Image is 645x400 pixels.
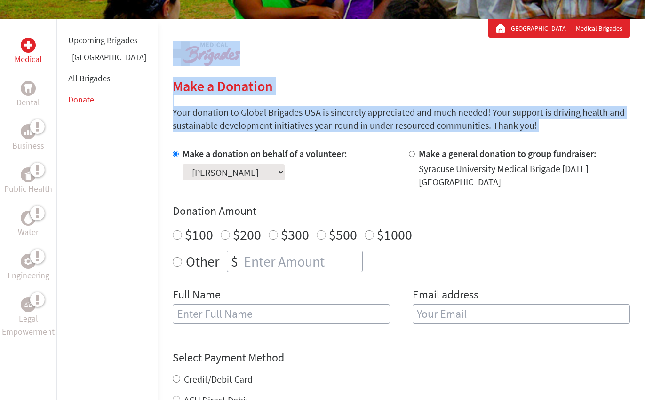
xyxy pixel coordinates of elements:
a: All Brigades [68,73,111,84]
div: Syracuse University Medical Brigade [DATE] [GEOGRAPHIC_DATA] [419,162,630,188]
label: $300 [281,226,309,243]
h4: Select Payment Method [173,350,630,365]
img: Business [24,128,32,135]
p: Engineering [8,269,49,282]
img: Dental [24,84,32,93]
img: Legal Empowerment [24,302,32,307]
p: Medical [15,53,42,66]
a: BusinessBusiness [12,124,44,152]
p: Water [18,226,39,239]
label: Email address [413,287,478,304]
p: Dental [16,96,40,109]
label: Credit/Debit Card [184,373,253,385]
a: MedicalMedical [15,38,42,66]
h4: Donation Amount [173,204,630,219]
div: Engineering [21,254,36,269]
a: Legal EmpowermentLegal Empowerment [2,297,55,338]
label: Make a donation on behalf of a volunteer: [183,148,347,159]
img: Public Health [24,170,32,180]
p: Business [12,139,44,152]
label: $200 [233,226,261,243]
img: Water [24,212,32,223]
input: Enter Full Name [173,304,390,324]
label: Make a general donation to group fundraiser: [419,148,597,159]
div: $ [227,251,242,272]
div: Water [21,211,36,226]
a: WaterWater [18,211,39,239]
p: Legal Empowerment [2,312,55,338]
div: Dental [21,81,36,96]
div: Legal Empowerment [21,297,36,312]
li: Donate [68,89,146,110]
a: [GEOGRAPHIC_DATA] [509,24,572,33]
li: Panama [68,51,146,68]
p: Public Health [4,182,52,196]
div: Business [21,124,36,139]
img: Medical [24,41,32,49]
li: Upcoming Brigades [68,30,146,51]
a: Donate [68,94,94,105]
label: Full Name [173,287,221,304]
a: Upcoming Brigades [68,35,138,46]
h2: Make a Donation [173,78,630,94]
label: $500 [329,226,357,243]
label: Other [186,251,219,272]
li: All Brigades [68,68,146,89]
label: $100 [185,226,213,243]
label: $1000 [377,226,412,243]
input: Your Email [413,304,630,324]
img: Engineering [24,258,32,265]
a: EngineeringEngineering [8,254,49,282]
div: Medical Brigades [496,24,622,33]
a: DentalDental [16,81,40,109]
a: Public HealthPublic Health [4,167,52,196]
p: Your donation to Global Brigades USA is sincerely appreciated and much needed! Your support is dr... [173,106,630,132]
div: Public Health [21,167,36,182]
a: [GEOGRAPHIC_DATA] [72,52,146,63]
input: Enter Amount [242,251,362,272]
img: logo-medical.png [173,41,240,66]
div: Medical [21,38,36,53]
